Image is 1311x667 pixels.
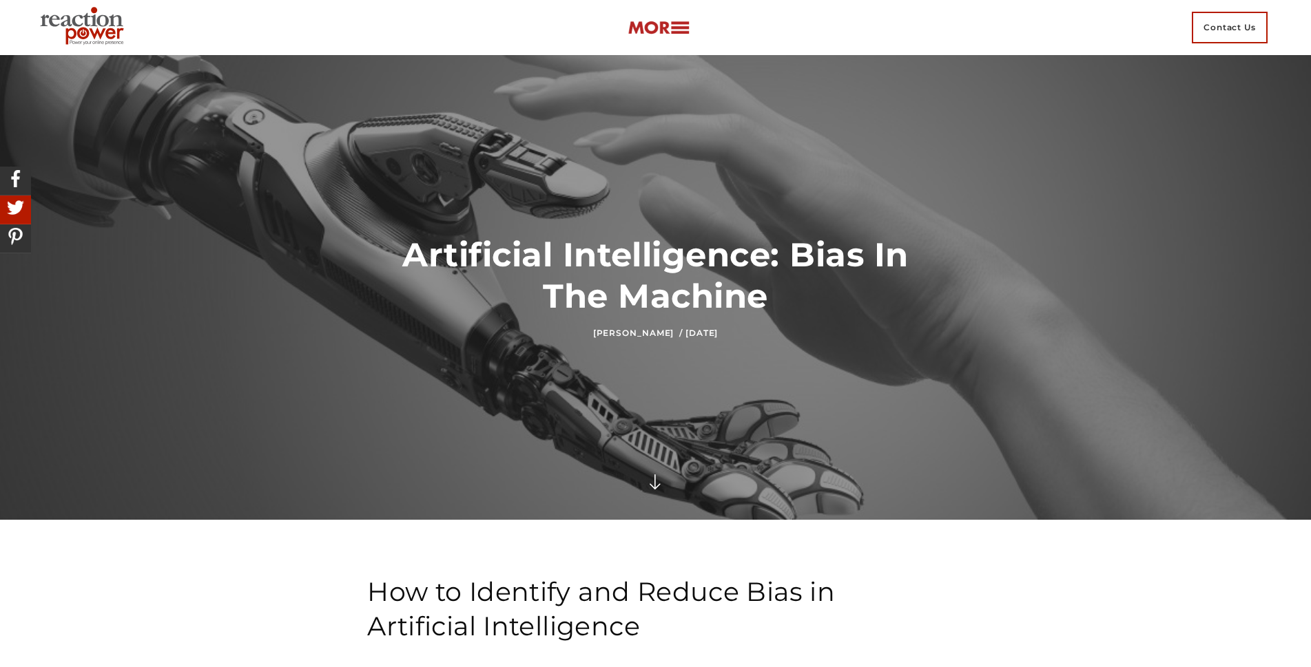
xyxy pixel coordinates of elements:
img: Share On Facebook [3,167,28,191]
h1: Artificial Intelligence: Bias In The Machine [367,234,944,317]
span: How to Identify and Reduce Bias in Artificial Intelligence [367,575,835,642]
img: Share On Twitter [3,195,28,220]
time: [DATE] [685,328,718,338]
img: Executive Branding | Personal Branding Agency [34,3,134,52]
img: more-btn.png [628,20,690,36]
img: Share On Pinterest [3,224,28,248]
a: [PERSON_NAME] / [593,328,683,338]
span: Contact Us [1192,12,1268,43]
